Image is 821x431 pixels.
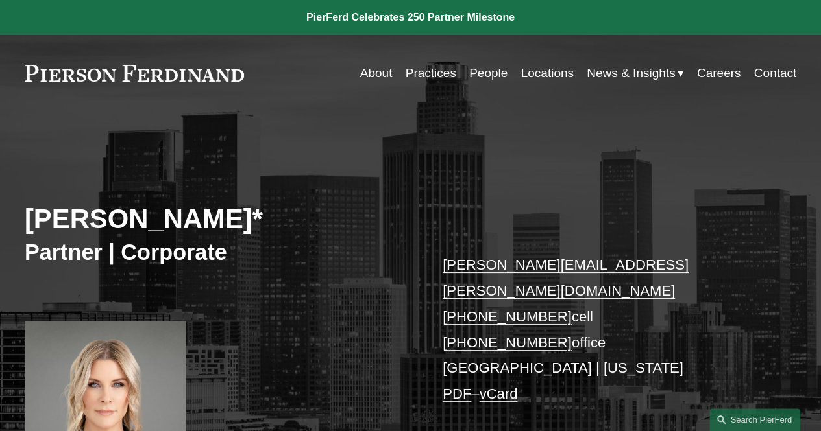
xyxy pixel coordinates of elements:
a: [PERSON_NAME][EMAIL_ADDRESS][PERSON_NAME][DOMAIN_NAME] [443,257,689,299]
a: Locations [521,61,573,86]
a: [PHONE_NUMBER] [443,309,572,325]
a: folder dropdown [587,61,683,86]
h2: [PERSON_NAME]* [25,203,411,236]
a: Practices [406,61,456,86]
a: Search this site [709,408,800,431]
a: Contact [754,61,797,86]
a: Careers [697,61,741,86]
a: PDF [443,386,471,402]
a: People [469,61,508,86]
a: vCard [479,386,517,402]
a: About [360,61,393,86]
a: [PHONE_NUMBER] [443,334,572,351]
h3: Partner | Corporate [25,239,411,266]
p: cell office [GEOGRAPHIC_DATA] | [US_STATE] – [443,252,764,406]
span: News & Insights [587,62,675,84]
